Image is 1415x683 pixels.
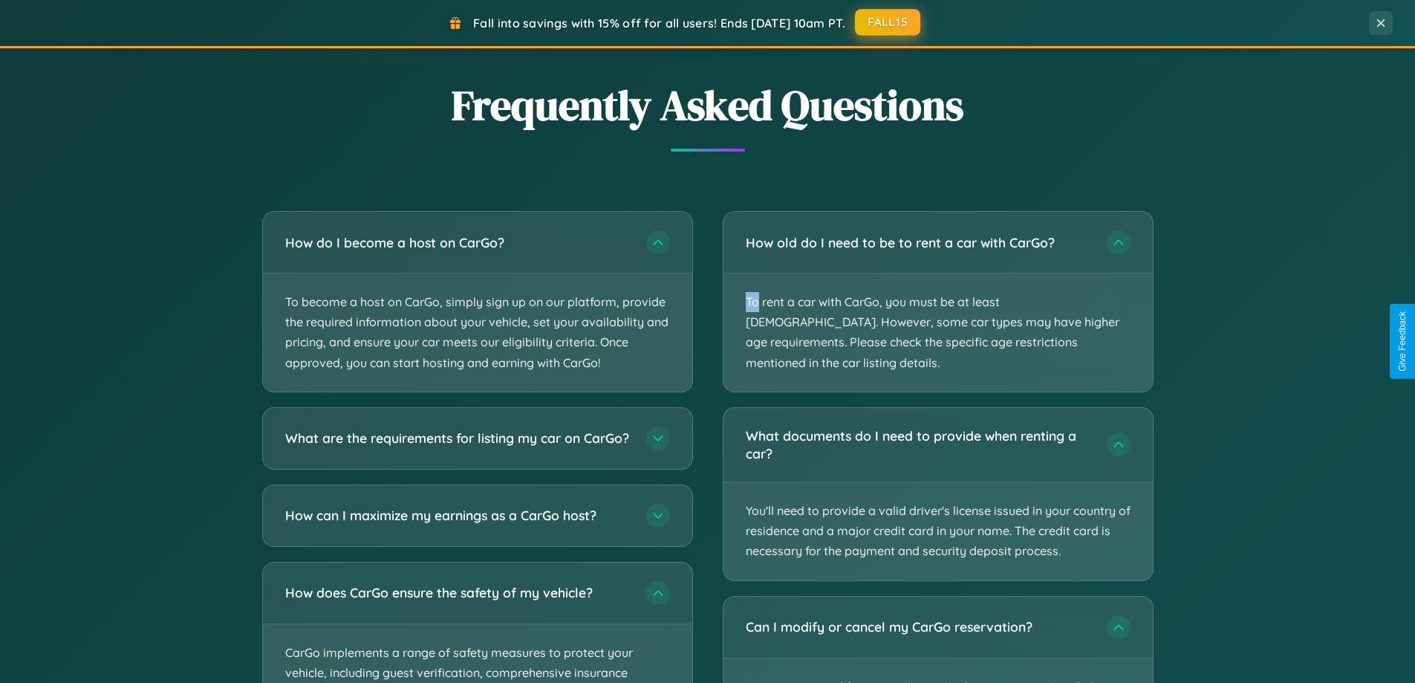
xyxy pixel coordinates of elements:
h3: What are the requirements for listing my car on CarGo? [285,429,631,447]
p: You'll need to provide a valid driver's license issued in your country of residence and a major c... [723,482,1153,580]
div: Give Feedback [1397,311,1408,372]
h3: What documents do I need to provide when renting a car? [746,427,1092,463]
h3: How old do I need to be to rent a car with CarGo? [746,233,1092,252]
span: Fall into savings with 15% off for all users! Ends [DATE] 10am PT. [473,16,845,30]
h2: Frequently Asked Questions [262,77,1154,134]
p: To rent a car with CarGo, you must be at least [DEMOGRAPHIC_DATA]. However, some car types may ha... [723,273,1153,392]
h3: How do I become a host on CarGo? [285,233,631,252]
h3: How can I maximize my earnings as a CarGo host? [285,506,631,525]
h3: Can I modify or cancel my CarGo reservation? [746,618,1092,636]
p: To become a host on CarGo, simply sign up on our platform, provide the required information about... [263,273,692,392]
h3: How does CarGo ensure the safety of my vehicle? [285,583,631,602]
button: FALL15 [855,9,920,36]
